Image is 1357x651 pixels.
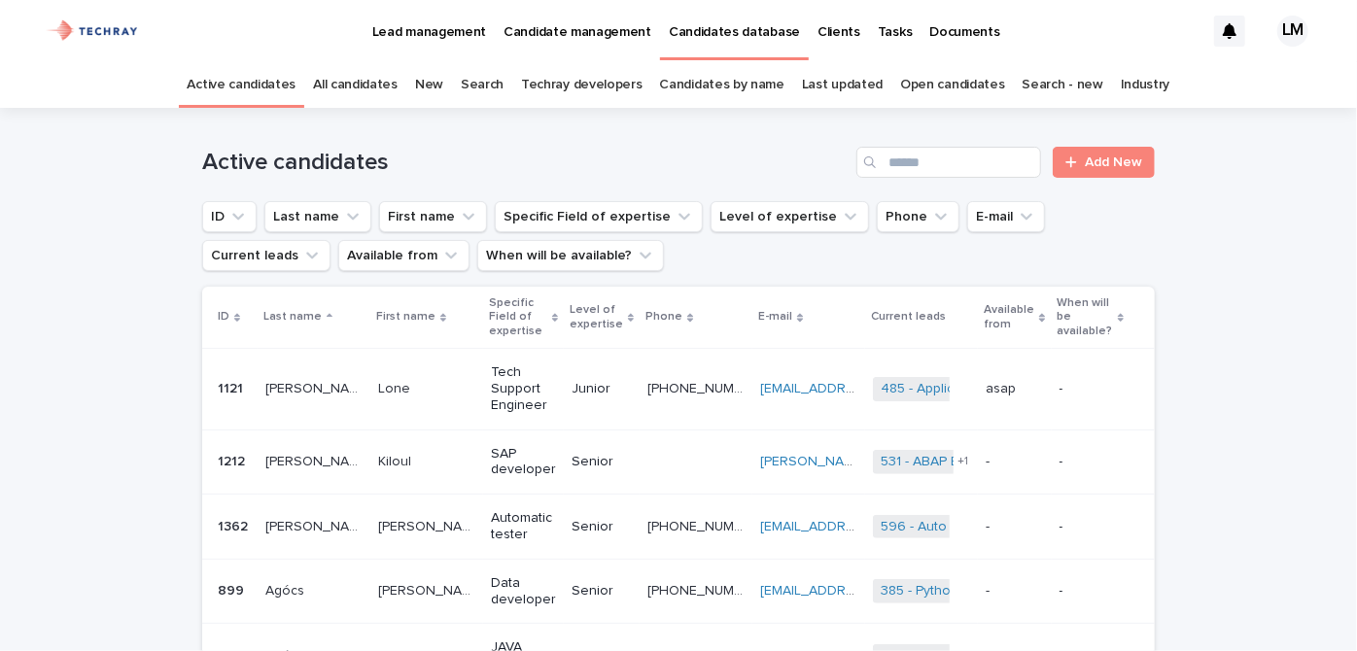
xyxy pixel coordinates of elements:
button: Phone [877,201,959,232]
p: First name [376,306,435,327]
p: - [986,450,993,470]
a: 485 - Application Support Engineer (SAP MOM) -Medior [881,381,1223,397]
a: Search - new [1023,62,1103,108]
tr: 899899 AgócsAgócs [PERSON_NAME][PERSON_NAME] Data developerSenior[PHONE_NUMBER] [EMAIL_ADDRESS][D... [202,559,1155,624]
p: Senior [572,519,632,535]
a: [PERSON_NAME][EMAIL_ADDRESS][DOMAIN_NAME] [760,455,1086,468]
p: - [986,579,993,600]
button: Available from [338,240,470,271]
p: Current leads [871,306,946,327]
p: asap [986,377,1020,397]
a: [EMAIL_ADDRESS][DOMAIN_NAME] [760,382,980,395]
p: Lone [378,377,414,397]
p: Last name [263,306,322,327]
button: E-mail [967,201,1045,232]
a: 596 - Auto tester-Senior [881,519,1033,535]
tr: 11211121 [PERSON_NAME][PERSON_NAME] LoneLone Tech Support EngineerJunior[PHONE_NUMBER] [EMAIL_ADD... [202,349,1155,429]
tr: 13621362 [PERSON_NAME][PERSON_NAME] [PERSON_NAME][PERSON_NAME] Automatic testerSenior[PHONE_NUMBE... [202,495,1155,560]
p: Data developer [491,575,556,608]
div: LM [1277,16,1308,47]
p: Automatic tester [491,510,556,543]
p: [PERSON_NAME] [378,579,479,600]
p: Kiloul [378,450,415,470]
button: Current leads [202,240,331,271]
p: Tech Support Engineer [491,364,556,413]
a: New [415,62,443,108]
a: Open candidates [900,62,1004,108]
p: [PERSON_NAME] [378,515,479,535]
p: 1212 [218,450,249,470]
tr: 12121212 [PERSON_NAME][PERSON_NAME] KiloulKiloul SAP developerSenior [PERSON_NAME][EMAIL_ADDRESS]... [202,429,1155,495]
a: 385 - Python fejlesztő (medior/senior)-Medior [881,583,1163,600]
p: Level of expertise [570,299,623,335]
p: - [1060,454,1124,470]
span: + 1 [957,456,968,467]
button: First name [379,201,487,232]
h1: Active candidates [202,149,849,177]
p: [PERSON_NAME] [265,377,366,397]
button: When will be available? [477,240,664,271]
p: Senior [572,583,632,600]
p: 1362 [218,515,252,535]
button: Last name [264,201,371,232]
p: [PERSON_NAME] [265,515,366,535]
a: [PHONE_NUMBER] [647,584,763,598]
p: Specific Field of expertise [489,292,547,342]
a: 531 - ABAP Entwickler Berater-Senior [881,454,1110,470]
button: Specific Field of expertise [495,201,703,232]
p: - [1060,583,1124,600]
a: Techray developers [521,62,642,108]
a: Last updated [802,62,883,108]
p: [PERSON_NAME] [265,450,366,470]
p: Available from [984,299,1034,335]
a: Candidates by name [660,62,784,108]
a: [EMAIL_ADDRESS][DOMAIN_NAME] [760,520,980,533]
a: Search [461,62,504,108]
a: [EMAIL_ADDRESS][DOMAIN_NAME] [760,584,980,598]
a: Industry [1121,62,1170,108]
p: 899 [218,579,248,600]
p: SAP developer [491,446,556,479]
p: - [1060,381,1124,397]
p: Phone [645,306,682,327]
p: When will be available? [1058,292,1113,342]
a: All candidates [313,62,398,108]
button: ID [202,201,257,232]
p: ID [218,306,229,327]
input: Search [856,147,1041,178]
p: - [986,515,993,535]
a: [PHONE_NUMBER] [647,520,763,533]
p: Junior [572,381,632,397]
p: 1121 [218,377,247,397]
a: Active candidates [188,62,296,108]
a: Add New [1053,147,1155,178]
a: [PHONE_NUMBER] [647,382,763,395]
p: Agócs [265,579,308,600]
img: xG6Muz3VQV2JDbePcW7p [39,12,147,51]
button: Level of expertise [711,201,869,232]
p: - [1060,519,1124,535]
span: Add New [1085,155,1142,169]
p: Senior [572,454,632,470]
p: E-mail [758,306,792,327]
